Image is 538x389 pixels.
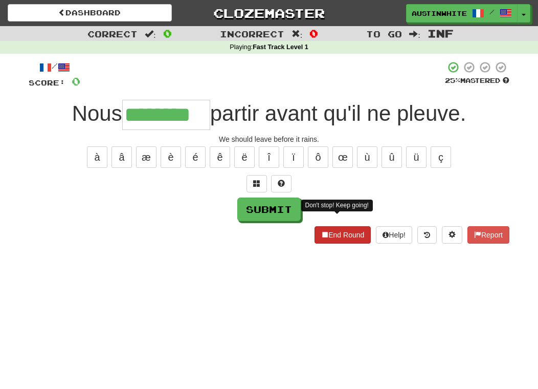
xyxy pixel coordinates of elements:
[253,44,308,51] strong: Fast Track Level 1
[8,4,172,21] a: Dashboard
[428,27,454,39] span: Inf
[187,4,351,22] a: Clozemaster
[136,146,156,168] button: æ
[431,146,451,168] button: ç
[283,146,304,168] button: ï
[376,226,412,244] button: Help!
[185,146,206,168] button: é
[445,76,509,85] div: Mastered
[308,146,328,168] button: ô
[29,61,80,74] div: /
[406,146,427,168] button: ü
[412,9,467,18] span: austinwhite
[237,198,301,221] button: Submit
[382,146,402,168] button: û
[210,101,466,125] span: partir avant qu'il ne pleuve.
[145,30,156,38] span: :
[246,175,267,192] button: Switch sentence to multiple choice alt+p
[309,27,318,39] span: 0
[161,146,181,168] button: è
[72,75,80,88] span: 0
[409,30,420,38] span: :
[417,226,437,244] button: Round history (alt+y)
[366,29,402,39] span: To go
[87,146,107,168] button: à
[259,146,279,168] button: î
[220,29,284,39] span: Incorrect
[111,146,132,168] button: â
[29,78,65,87] span: Score:
[87,29,138,39] span: Correct
[210,146,230,168] button: ê
[292,30,303,38] span: :
[234,146,255,168] button: ë
[163,27,172,39] span: 0
[445,76,460,84] span: 25 %
[29,134,509,144] div: We should leave before it rains.
[489,8,495,15] span: /
[406,4,518,23] a: austinwhite /
[467,226,509,244] button: Report
[72,101,122,125] span: Nous
[332,146,353,168] button: œ
[315,226,371,244] button: End Round
[271,175,292,192] button: Single letter hint - you only get 1 per sentence and score half the points! alt+h
[357,146,377,168] button: ù
[301,200,373,211] div: Don't stop! Keep going!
